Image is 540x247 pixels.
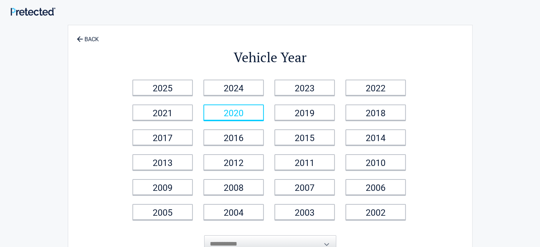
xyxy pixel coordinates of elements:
[345,204,406,220] a: 2002
[203,129,264,145] a: 2016
[132,204,193,220] a: 2005
[203,154,264,170] a: 2012
[203,204,264,220] a: 2004
[203,179,264,195] a: 2008
[75,30,100,42] a: BACK
[132,179,193,195] a: 2009
[11,7,55,16] img: Main Logo
[274,179,335,195] a: 2007
[345,154,406,170] a: 2010
[203,80,264,96] a: 2024
[345,129,406,145] a: 2014
[345,80,406,96] a: 2022
[132,80,193,96] a: 2025
[274,80,335,96] a: 2023
[274,129,335,145] a: 2015
[128,48,412,66] h2: Vehicle Year
[274,154,335,170] a: 2011
[203,104,264,120] a: 2020
[132,154,193,170] a: 2013
[132,104,193,120] a: 2021
[345,179,406,195] a: 2006
[274,104,335,120] a: 2019
[274,204,335,220] a: 2003
[345,104,406,120] a: 2018
[132,129,193,145] a: 2017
